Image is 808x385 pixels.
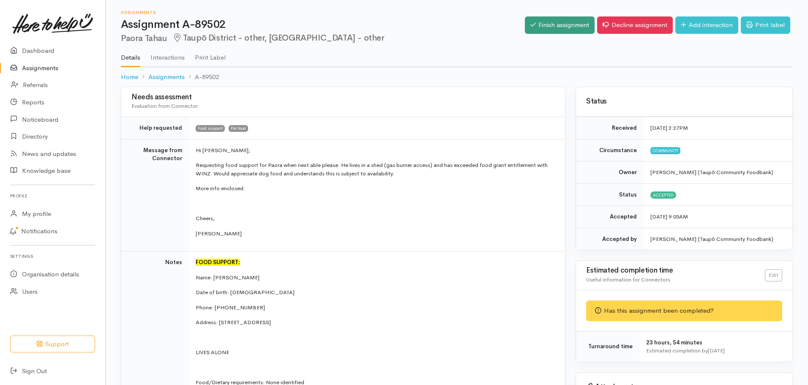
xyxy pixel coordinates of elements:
[121,117,189,139] td: Help requested
[650,124,688,131] time: [DATE] 2:27PM
[185,72,219,82] li: A-89502
[131,102,198,109] span: Evaluation from Connector
[10,190,95,202] h6: Profile
[576,228,644,250] td: Accepted by
[10,251,95,262] h6: Settings
[650,147,680,154] span: Community
[576,117,644,139] td: Received
[196,184,555,193] p: More info enclosed.
[196,161,555,177] p: Requesting food support for Paora when next able please. He lives in a shed (gas burner access) a...
[196,273,555,282] p: Name: [PERSON_NAME]
[646,347,782,355] div: Estimated completion by
[196,303,555,312] p: Phone: [PHONE_NUMBER]
[644,228,792,250] td: [PERSON_NAME] (Taupō Community Foodbank)
[131,93,555,101] h3: Needs assessment
[576,206,644,228] td: Accepted
[675,16,738,34] a: Add interaction
[172,33,385,43] span: Taupō District - other, [GEOGRAPHIC_DATA] - other
[576,183,644,206] td: Status
[195,43,226,66] a: Print Label
[650,213,688,220] time: [DATE] 9:05AM
[586,300,782,321] div: Has this assignment been completed?
[576,331,639,362] td: Turnaround time
[586,267,765,275] h3: Estimated completion time
[121,72,138,82] a: Home
[708,347,725,354] time: [DATE]
[196,259,240,266] font: FOOD SUPPORT:
[576,139,644,161] td: Circumstance
[148,72,185,82] a: Assignments
[121,43,140,67] a: Details
[196,214,555,223] p: Cheers,
[586,276,670,283] span: Useful information for Connectors
[121,139,189,251] td: Message from Connector
[646,339,702,346] span: 23 hours, 54 minutes
[650,169,773,176] span: [PERSON_NAME] (Taupō Community Foodbank)
[121,19,525,31] h1: Assignment A-89502
[576,161,644,184] td: Owner
[121,67,793,87] nav: breadcrumb
[196,288,555,297] p: Date of birth: [DEMOGRAPHIC_DATA]
[741,16,790,34] a: Print label
[586,98,782,106] h3: Status
[196,318,555,327] p: Address: [STREET_ADDRESS]
[650,191,676,198] span: Accepted
[196,146,555,155] p: Hi [PERSON_NAME],
[196,229,555,238] p: [PERSON_NAME]
[525,16,595,34] a: Finish assignment
[121,33,525,43] h2: Paora Tahau
[196,125,225,132] span: Food support
[765,269,782,281] a: Edit
[121,10,525,15] h6: Assignments
[196,348,555,357] p: LIVES ALONE
[10,336,95,353] button: Support
[229,125,248,132] span: Pet food
[597,16,673,34] a: Decline assignment
[150,43,185,66] a: Interactions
